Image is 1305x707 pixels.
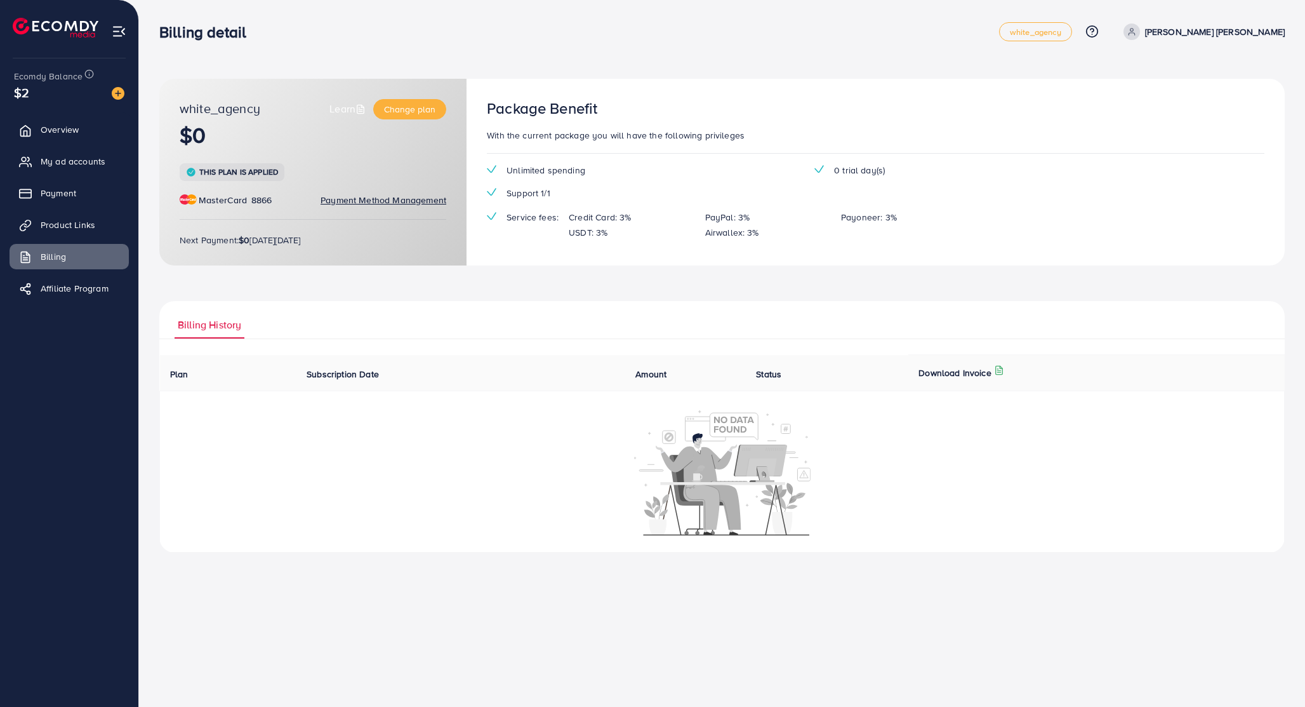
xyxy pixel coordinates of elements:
[373,99,446,119] button: Change plan
[112,87,124,100] img: image
[180,194,197,205] img: brand
[487,99,597,118] h3: Package Benefit
[199,166,278,177] span: This plan is applied
[634,408,811,535] img: No account
[159,23,256,41] h3: Billing detail
[41,187,76,199] span: Payment
[756,368,781,380] span: Status
[41,219,95,231] span: Product Links
[180,123,446,149] h1: $0
[329,102,368,116] a: Learn
[239,234,249,246] strong: $0
[41,250,66,263] span: Billing
[834,164,885,177] span: 0 trial day(s)
[10,117,129,142] a: Overview
[1251,650,1295,697] iframe: Chat
[507,187,550,199] span: Support 1/1
[1010,28,1061,36] span: white_agency
[41,123,79,136] span: Overview
[10,212,129,238] a: Product Links
[307,368,379,380] span: Subscription Date
[199,194,248,206] span: MasterCard
[10,276,129,301] a: Affiliate Program
[251,194,272,206] span: 8866
[999,22,1072,41] a: white_agency
[384,103,435,116] span: Change plan
[14,83,29,102] span: $2
[814,165,824,173] img: tick
[1145,24,1285,39] p: [PERSON_NAME] [PERSON_NAME]
[705,225,759,240] p: Airwallex: 3%
[1118,24,1285,40] a: [PERSON_NAME] [PERSON_NAME]
[10,180,129,206] a: Payment
[487,128,1264,143] p: With the current package you will have the following privileges
[635,368,666,380] span: Amount
[10,244,129,269] a: Billing
[41,155,105,168] span: My ad accounts
[112,24,126,39] img: menu
[170,368,189,380] span: Plan
[41,282,109,295] span: Affiliate Program
[487,188,496,196] img: tick
[10,149,129,174] a: My ad accounts
[569,210,631,225] p: Credit Card: 3%
[14,70,83,83] span: Ecomdy Balance
[841,210,897,225] p: Payoneer: 3%
[180,99,260,119] span: white_agency
[569,225,607,240] p: USDT: 3%
[178,318,241,332] span: Billing History
[186,167,196,177] img: tick
[13,18,98,37] img: logo
[487,212,496,220] img: tick
[487,165,496,173] img: tick
[705,210,750,225] p: PayPal: 3%
[507,211,559,224] span: Service fees:
[180,232,446,248] p: Next Payment: [DATE][DATE]
[507,164,585,177] span: Unlimited spending
[918,365,991,380] p: Download Invoice
[321,194,446,206] span: Payment Method Management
